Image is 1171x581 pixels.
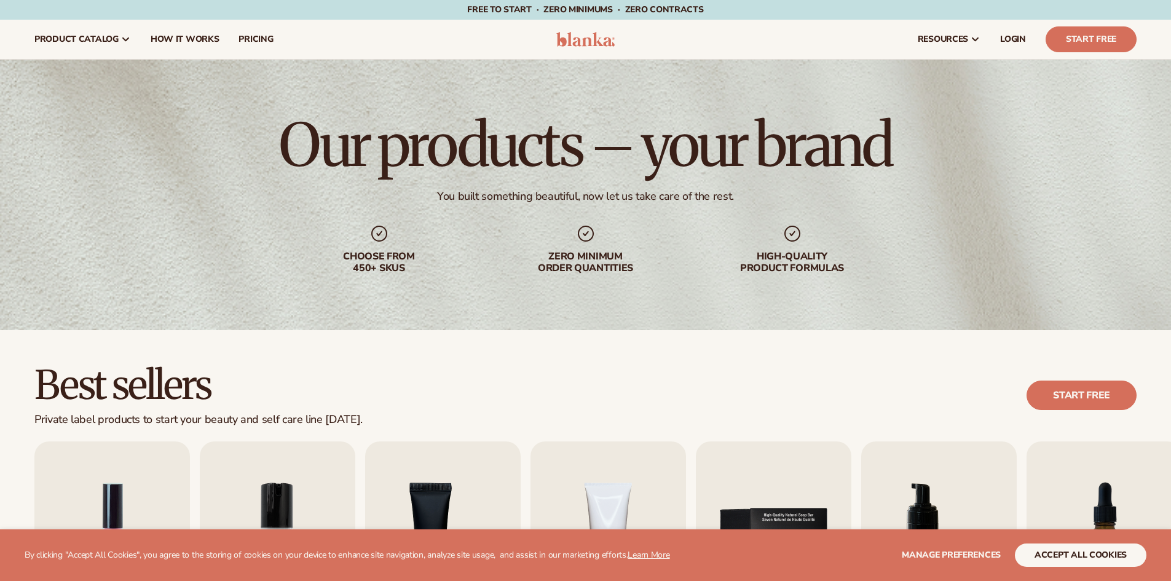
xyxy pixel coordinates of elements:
div: High-quality product formulas [714,251,871,274]
a: How It Works [141,20,229,59]
a: Start Free [1046,26,1137,52]
div: You built something beautiful, now let us take care of the rest. [437,189,734,204]
span: Manage preferences [902,549,1001,561]
span: LOGIN [1000,34,1026,44]
span: pricing [239,34,273,44]
button: accept all cookies [1015,543,1146,567]
div: Private label products to start your beauty and self care line [DATE]. [34,413,363,427]
span: resources [918,34,968,44]
img: logo [556,32,615,47]
button: Manage preferences [902,543,1001,567]
span: Free to start · ZERO minimums · ZERO contracts [467,4,703,15]
div: Zero minimum order quantities [507,251,664,274]
span: product catalog [34,34,119,44]
a: product catalog [25,20,141,59]
a: pricing [229,20,283,59]
a: Learn More [628,549,669,561]
h2: Best sellers [34,365,363,406]
a: resources [908,20,990,59]
a: Start free [1027,381,1137,410]
h1: Our products – your brand [279,116,891,175]
div: Choose from 450+ Skus [301,251,458,274]
span: How It Works [151,34,219,44]
p: By clicking "Accept All Cookies", you agree to the storing of cookies on your device to enhance s... [25,550,670,561]
a: LOGIN [990,20,1036,59]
